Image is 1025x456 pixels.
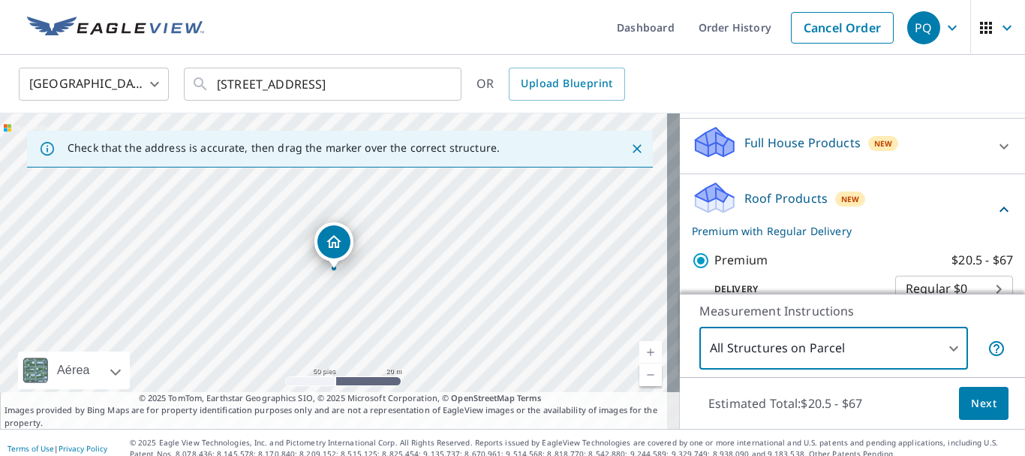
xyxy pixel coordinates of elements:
[639,364,662,386] a: Nivel actual 19, alejar
[714,251,768,270] p: Premium
[521,74,612,93] span: Upload Blueprint
[692,180,1013,239] div: Roof ProductsNewPremium with Regular Delivery
[895,268,1013,310] div: Regular $0
[139,392,542,405] span: © 2025 TomTom, Earthstar Geographics SIO, © 2025 Microsoft Corporation, ©
[8,443,54,454] a: Terms of Use
[744,189,828,207] p: Roof Products
[907,11,940,44] div: PQ
[19,63,169,105] div: [GEOGRAPHIC_DATA]
[971,394,996,413] span: Next
[509,68,624,101] a: Upload Blueprint
[451,392,514,403] a: OpenStreetMap
[217,63,431,105] input: Search by address or latitude-longitude
[476,68,625,101] div: OR
[841,193,860,205] span: New
[959,387,1008,421] button: Next
[699,302,1005,320] p: Measurement Instructions
[639,341,662,364] a: Nivel actual 19, ampliar
[314,222,353,269] div: Dropped pin, building 1, Residential property, 113 E Alcove Dr Grand Junction, CO 81507
[744,134,861,152] p: Full House Products
[627,139,647,159] button: Close
[59,443,107,454] a: Privacy Policy
[791,12,894,44] a: Cancel Order
[874,137,893,149] span: New
[951,251,1013,270] p: $20.5 - $67
[8,444,107,453] p: |
[699,328,968,370] div: All Structures on Parcel
[53,352,95,389] div: Aérea
[987,340,1005,358] span: Your report will include each building or structure inside the parcel boundary. In some cases, du...
[692,282,895,296] p: Delivery
[692,223,995,239] p: Premium with Regular Delivery
[517,392,542,403] a: Terms
[696,387,874,420] p: Estimated Total: $20.5 - $67
[27,17,204,39] img: EV Logo
[68,141,500,155] p: Check that the address is accurate, then drag the marker over the correct structure.
[18,352,130,389] div: Aérea
[692,125,1013,168] div: Full House ProductsNew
